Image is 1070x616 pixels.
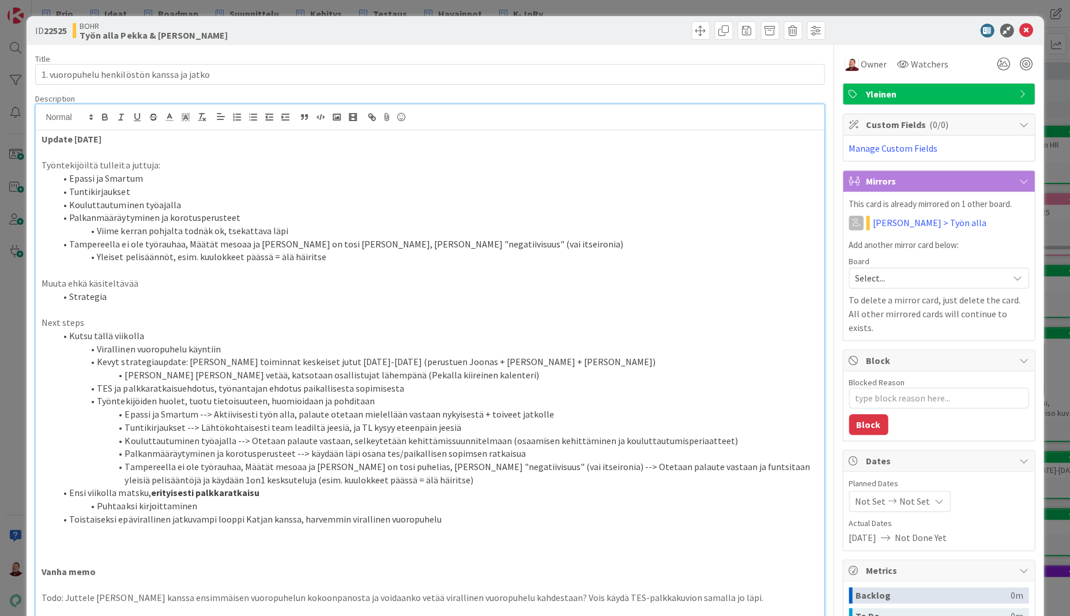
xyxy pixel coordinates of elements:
span: Mirrors [866,174,1014,188]
li: Tuntikirjaukset --> Lähtökohtaisesti team leadiltä jeesiä, ja TL kysyy eteenpäin jeesiä [55,421,817,434]
p: Todo: Juttele [PERSON_NAME] kanssa ensimmäisen vuoropuhelun kokoonpanosta ja voidaanko vetää vira... [42,591,817,604]
span: Description [35,93,75,104]
p: Next steps [42,316,817,329]
p: This card is already mirrored on 1 other board. [849,198,1028,211]
span: Not Done Yet [895,531,947,544]
li: TES ja palkkaratkaisuehdotus, työnantajan ehdotus paikallisesta sopimisesta [55,382,817,395]
b: Työn alla Pekka & [PERSON_NAME] [80,31,227,40]
li: Kouluttautuminen työajalla [55,198,817,212]
li: Ensi viikolla matsku, [55,486,817,499]
p: Työntekijöiltä tulleita juttuja: [42,159,817,172]
li: Strategia [55,290,817,303]
li: Kevyt strategiaupdate: [PERSON_NAME] toiminnat keskeiset jutut [DATE]-[DATE] (perustuen Joonas + ... [55,355,817,369]
p: Add another mirror card below: [849,239,1028,252]
strong: erityisesti palkkaratkaisu [150,487,259,498]
label: Blocked Reason [849,377,905,388]
label: Title [35,54,50,64]
span: Owner [861,57,887,71]
div: 0m [1011,587,1023,603]
li: Työntekijöiden huolet, tuotu tietoisuuteen, huomioidaan ja pohditaan [55,395,817,408]
a: Manage Custom Fields [849,142,937,154]
span: Metrics [866,564,1014,577]
strong: Vanha memo [42,566,96,577]
span: Select... [855,270,1003,286]
li: Palkanmääräytyminen ja korotusperusteet [55,211,817,224]
li: Epassi ja Smartum [55,172,817,185]
li: Tampereella ei ole työrauhaa, Määtät mesoaa ja [PERSON_NAME] on tosi [PERSON_NAME], [PERSON_NAME]... [55,238,817,251]
a: [PERSON_NAME] > Työn alla [873,216,986,230]
span: Watchers [911,57,948,71]
li: Yleiset pelisäännöt, esim. kuulokkeet päässä = älä häiritse [55,250,817,264]
span: ( 0/0 ) [929,119,948,130]
span: Block [866,354,1014,367]
li: Kutsu tällä viikolla [55,329,817,343]
span: Dates [866,454,1014,468]
li: Toistaiseksi epävirallinen jatkuvampi looppi Katjan kanssa, harvemmin virallinen vuoropuhelu [55,513,817,526]
li: Kouluttautuminen työajalla --> Otetaan palaute vastaan, selkeytetään kehittämissuunnitelmaan (osa... [55,434,817,448]
span: Yleinen [866,87,1014,101]
span: [DATE] [849,531,876,544]
span: Not Set [899,494,930,508]
li: Puhtaaksi kirjoittaminen [55,499,817,513]
span: ID [35,24,67,37]
div: Backlog [856,587,1011,603]
li: Virallinen vuoropuhelu käyntiin [55,343,817,356]
b: 22525 [44,25,67,36]
span: Board [849,257,869,265]
strong: Update [DATE] [42,133,101,145]
input: type card name here... [35,64,824,85]
li: [PERSON_NAME] [PERSON_NAME] vetää, katsotaan osallistujat lähempänä (Pekalla kiireinen kalenteri) [55,369,817,382]
span: Planned Dates [849,478,1028,490]
li: Tampereella ei ole työrauhaa, Määtät mesoaa ja [PERSON_NAME] on tosi puhelias, [PERSON_NAME] "neg... [55,460,817,486]
span: Custom Fields [866,118,1014,132]
img: JS [845,57,858,71]
li: Tuntikirjaukset [55,185,817,198]
li: Viime kerran pohjalta todnäk ok, tsekattava läpi [55,224,817,238]
span: Not Set [855,494,886,508]
span: Actual Dates [849,517,1028,529]
p: Muuta ehkä käsiteltävää [42,277,817,290]
p: To delete a mirror card, just delete the card. All other mirrored cards will continue to exists. [849,293,1028,335]
button: Block [849,414,888,435]
span: BOHR [80,21,227,31]
li: Epassi ja Smartum --> Aktiivisesti työn alla, palaute otetaan mielellään vastaan nykyisestä + toi... [55,408,817,421]
li: Palkanmääräytyminen ja korotusperusteet --> käydään läpi osana tes/paikallisen sopimsen ratkaisua [55,447,817,460]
